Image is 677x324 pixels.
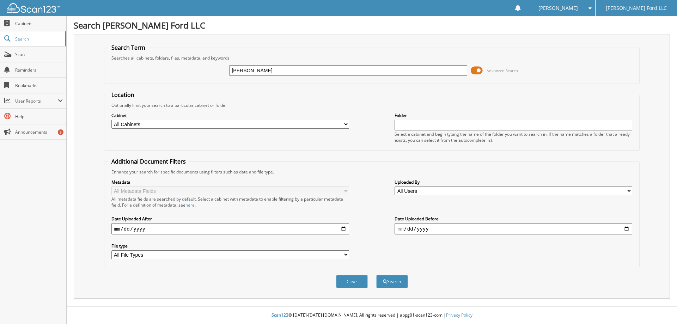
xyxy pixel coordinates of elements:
span: Scan [15,51,63,57]
span: Bookmarks [15,82,63,88]
span: Cabinets [15,20,63,26]
label: File type [111,243,349,249]
span: Help [15,114,63,120]
label: Uploaded By [395,179,632,185]
iframe: Chat Widget [642,290,677,324]
label: Cabinet [111,112,349,118]
legend: Location [108,91,138,99]
label: Date Uploaded Before [395,216,632,222]
button: Clear [336,275,368,288]
div: Enhance your search for specific documents using filters such as date and file type. [108,169,636,175]
label: Date Uploaded After [111,216,349,222]
a: here [185,202,195,208]
span: Announcements [15,129,63,135]
div: Select a cabinet and begin typing the name of the folder you want to search in. If the name match... [395,131,632,143]
span: [PERSON_NAME] [538,6,578,10]
label: Folder [395,112,632,118]
button: Search [376,275,408,288]
a: Privacy Policy [446,312,472,318]
div: Optionally limit your search to a particular cabinet or folder [108,102,636,108]
div: © [DATE]-[DATE] [DOMAIN_NAME]. All rights reserved | appg01-scan123-com | [67,307,677,324]
h1: Search [PERSON_NAME] Ford LLC [74,19,670,31]
span: Search [15,36,62,42]
span: User Reports [15,98,58,104]
span: Advanced Search [487,68,518,73]
legend: Search Term [108,44,149,51]
div: 5 [58,129,63,135]
input: start [111,223,349,234]
div: All metadata fields are searched by default. Select a cabinet with metadata to enable filtering b... [111,196,349,208]
legend: Additional Document Filters [108,158,189,165]
span: Scan123 [272,312,288,318]
div: Searches all cabinets, folders, files, metadata, and keywords [108,55,636,61]
label: Metadata [111,179,349,185]
span: Reminders [15,67,63,73]
span: [PERSON_NAME] Ford LLC [606,6,667,10]
img: scan123-logo-white.svg [7,3,60,13]
input: end [395,223,632,234]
